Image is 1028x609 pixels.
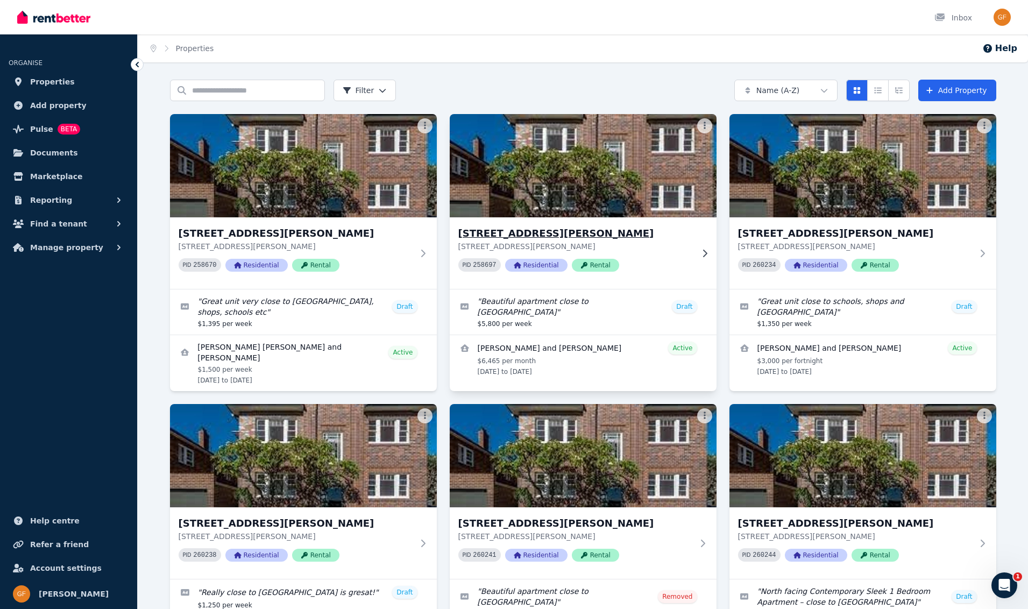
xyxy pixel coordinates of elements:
code: 258697 [473,261,496,269]
button: More options [977,408,992,423]
button: Reporting [9,189,129,211]
a: Documents [9,142,129,164]
small: PID [463,552,471,558]
img: unit 6/81 Blair Street, North Bondi [729,404,996,507]
iframe: Intercom live chat [991,572,1017,598]
span: Residential [505,549,568,562]
span: [PERSON_NAME] [39,587,109,600]
a: View details for Thomas Dyson and Lunia Ryan [450,335,717,383]
a: Edit listing: Beautiful apartment close to Bondi Beach [450,289,717,335]
h3: [STREET_ADDRESS][PERSON_NAME] [179,516,413,531]
a: Add Property [918,80,996,101]
span: Documents [30,146,78,159]
span: Rental [852,549,899,562]
button: Manage property [9,237,129,258]
span: Refer a friend [30,538,89,551]
img: unit 5/81 Blair Street, North Bondi [450,404,717,507]
a: Refer a friend [9,534,129,555]
span: Residential [785,549,847,562]
nav: Breadcrumb [138,34,226,62]
small: PID [742,552,751,558]
span: Account settings [30,562,102,575]
span: Properties [30,75,75,88]
span: Find a tenant [30,217,87,230]
a: Properties [9,71,129,93]
a: Edit listing: Great unit close to schools, shops and Bondi Beach [729,289,996,335]
code: 260244 [753,551,776,559]
button: Help [982,42,1017,55]
a: unit 1/81 Blair Street, North Bondi[STREET_ADDRESS][PERSON_NAME][STREET_ADDRESS][PERSON_NAME]PID ... [170,114,437,289]
img: RentBetter [17,9,90,25]
small: PID [183,552,192,558]
span: Pulse [30,123,53,136]
span: ORGANISE [9,59,42,67]
span: Reporting [30,194,72,207]
p: [STREET_ADDRESS][PERSON_NAME] [738,241,973,252]
a: Edit listing: Great unit very close to Bondi Beach, shops, schools etc [170,289,437,335]
small: PID [463,262,471,268]
p: [STREET_ADDRESS][PERSON_NAME] [738,531,973,542]
button: Compact list view [867,80,889,101]
small: PID [742,262,751,268]
p: [STREET_ADDRESS][PERSON_NAME] [179,241,413,252]
span: Rental [292,549,339,562]
span: BETA [58,124,80,134]
a: unit 6/81 Blair Street, North Bondi[STREET_ADDRESS][PERSON_NAME][STREET_ADDRESS][PERSON_NAME]PID ... [729,404,996,579]
button: Find a tenant [9,213,129,235]
code: 260238 [193,551,216,559]
span: Rental [572,259,619,272]
img: unit 3/81 Blair Street, North Bondi [729,114,996,217]
h3: [STREET_ADDRESS][PERSON_NAME] [179,226,413,241]
button: More options [697,408,712,423]
a: Add property [9,95,129,116]
span: Name (A-Z) [756,85,800,96]
p: [STREET_ADDRESS][PERSON_NAME] [458,241,693,252]
span: Manage property [30,241,103,254]
div: View options [846,80,910,101]
small: PID [183,262,192,268]
button: More options [977,118,992,133]
span: Residential [225,549,288,562]
h3: [STREET_ADDRESS][PERSON_NAME] [738,516,973,531]
p: [STREET_ADDRESS][PERSON_NAME] [458,531,693,542]
span: Add property [30,99,87,112]
button: Expanded list view [888,80,910,101]
span: 1 [1013,572,1022,581]
button: More options [417,408,433,423]
img: Giora Friede [13,585,30,603]
a: PulseBETA [9,118,129,140]
span: Residential [505,259,568,272]
p: [STREET_ADDRESS][PERSON_NAME] [179,531,413,542]
span: Help centre [30,514,80,527]
code: 260234 [753,261,776,269]
img: unit 1/81 Blair Street, North Bondi [170,114,437,217]
span: Filter [343,85,374,96]
img: unit 4/81 Blair Street, North Bondi [170,404,437,507]
a: Properties [176,44,214,53]
h3: [STREET_ADDRESS][PERSON_NAME] [738,226,973,241]
span: Residential [785,259,847,272]
code: 258670 [193,261,216,269]
a: unit 4/81 Blair Street, North Bondi[STREET_ADDRESS][PERSON_NAME][STREET_ADDRESS][PERSON_NAME]PID ... [170,404,437,579]
a: Marketplace [9,166,129,187]
a: Account settings [9,557,129,579]
img: unit 2/81 Blair Street, North Bondi [443,111,723,220]
button: Name (A-Z) [734,80,838,101]
a: Help centre [9,510,129,532]
button: More options [417,118,433,133]
div: Inbox [934,12,972,23]
button: Filter [334,80,396,101]
img: Giora Friede [994,9,1011,26]
a: unit 3/81 Blair Street, North Bondi[STREET_ADDRESS][PERSON_NAME][STREET_ADDRESS][PERSON_NAME]PID ... [729,114,996,289]
h3: [STREET_ADDRESS][PERSON_NAME] [458,516,693,531]
a: View details for John Susa and Barbara Vidos [729,335,996,383]
a: unit 5/81 Blair Street, North Bondi[STREET_ADDRESS][PERSON_NAME][STREET_ADDRESS][PERSON_NAME]PID ... [450,404,717,579]
code: 260241 [473,551,496,559]
span: Rental [852,259,899,272]
span: Residential [225,259,288,272]
span: Marketplace [30,170,82,183]
button: More options [697,118,712,133]
h3: [STREET_ADDRESS][PERSON_NAME] [458,226,693,241]
span: Rental [572,549,619,562]
button: Card view [846,80,868,101]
